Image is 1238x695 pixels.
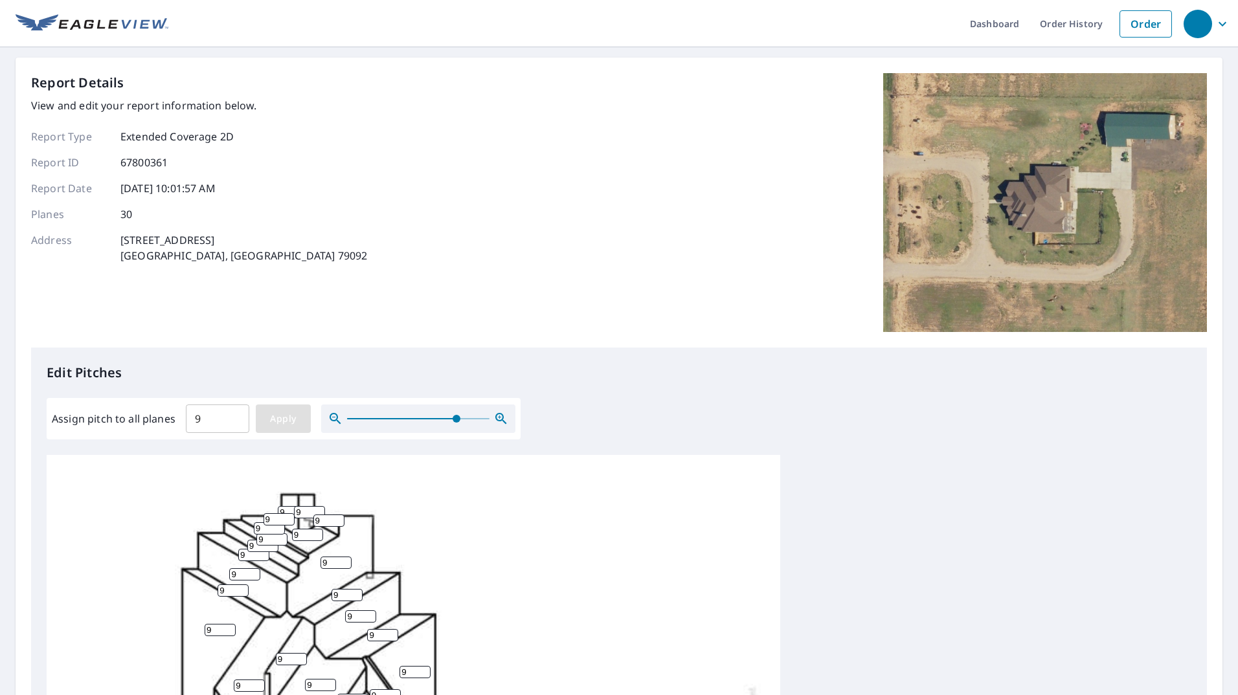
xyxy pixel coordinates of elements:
p: Report Date [31,181,109,196]
p: 67800361 [120,155,168,170]
button: Apply [256,404,311,433]
label: Assign pitch to all planes [52,411,175,426]
a: Order [1120,10,1172,38]
img: EV Logo [16,14,168,34]
p: [DATE] 10:01:57 AM [120,181,216,196]
input: 00.0 [186,401,249,437]
p: [STREET_ADDRESS] [GEOGRAPHIC_DATA], [GEOGRAPHIC_DATA] 79092 [120,232,367,263]
p: Address [31,232,109,263]
p: Extended Coverage 2D [120,129,234,144]
p: 30 [120,206,132,222]
img: Top image [883,73,1207,332]
p: Planes [31,206,109,222]
p: Report Type [31,129,109,144]
span: Apply [266,411,300,427]
p: Report ID [31,155,109,170]
p: Edit Pitches [47,363,1191,382]
p: View and edit your report information below. [31,98,367,113]
p: Report Details [31,73,124,93]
